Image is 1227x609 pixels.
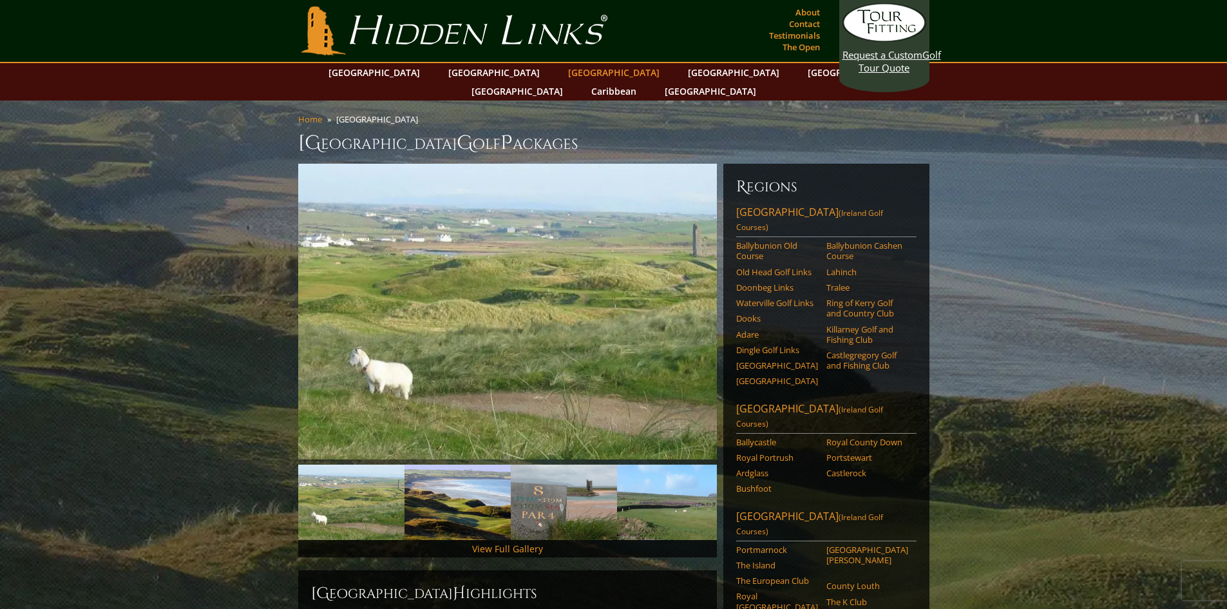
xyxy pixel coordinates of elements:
a: Adare [736,329,818,340]
a: Testimonials [766,26,823,44]
a: The K Club [826,597,908,607]
a: Royal Portrush [736,452,818,463]
a: Tralee [826,282,908,293]
a: Old Head Golf Links [736,267,818,277]
span: P [500,130,513,156]
a: Castlegregory Golf and Fishing Club [826,350,908,371]
a: [GEOGRAPHIC_DATA] [736,360,818,371]
h1: [GEOGRAPHIC_DATA] olf ackages [298,130,929,156]
a: Bushfoot [736,483,818,494]
span: Request a Custom [842,48,922,61]
a: [GEOGRAPHIC_DATA](Ireland Golf Courses) [736,401,917,434]
a: Ring of Kerry Golf and Country Club [826,298,908,319]
a: Caribbean [585,82,643,101]
a: Killarney Golf and Fishing Club [826,324,908,345]
a: [GEOGRAPHIC_DATA] [801,63,906,82]
a: Ballybunion Cashen Course [826,240,908,262]
h2: [GEOGRAPHIC_DATA] ighlights [311,583,704,604]
a: The European Club [736,575,818,586]
a: [GEOGRAPHIC_DATA] [322,63,426,82]
a: Lahinch [826,267,908,277]
a: Dooks [736,313,818,324]
a: [GEOGRAPHIC_DATA][PERSON_NAME] [826,545,908,566]
a: Contact [786,15,823,33]
a: Portstewart [826,452,908,463]
a: Dingle Golf Links [736,345,818,355]
a: Castlerock [826,468,908,478]
a: Portmarnock [736,545,818,555]
span: (Ireland Golf Courses) [736,404,883,429]
a: Ardglass [736,468,818,478]
a: Waterville Golf Links [736,298,818,308]
h6: Regions [736,177,917,197]
a: [GEOGRAPHIC_DATA](Ireland Golf Courses) [736,205,917,237]
a: Royal County Down [826,437,908,447]
a: [GEOGRAPHIC_DATA] [562,63,666,82]
a: County Louth [826,581,908,591]
a: Home [298,113,322,125]
span: (Ireland Golf Courses) [736,208,883,233]
span: (Ireland Golf Courses) [736,512,883,537]
a: Ballybunion Old Course [736,240,818,262]
a: [GEOGRAPHIC_DATA] [442,63,546,82]
a: About [792,3,823,21]
a: [GEOGRAPHIC_DATA](Ireland Golf Courses) [736,509,917,541]
a: View Full Gallery [472,543,543,555]
a: The Island [736,560,818,570]
a: [GEOGRAPHIC_DATA] [465,82,569,101]
span: G [457,130,473,156]
span: H [453,583,466,604]
li: [GEOGRAPHIC_DATA] [336,113,423,125]
a: Request a CustomGolf Tour Quote [842,3,926,74]
a: Doonbeg Links [736,282,818,293]
a: Ballycastle [736,437,818,447]
a: [GEOGRAPHIC_DATA] [736,376,818,386]
a: [GEOGRAPHIC_DATA] [681,63,786,82]
a: The Open [779,38,823,56]
a: [GEOGRAPHIC_DATA] [658,82,763,101]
